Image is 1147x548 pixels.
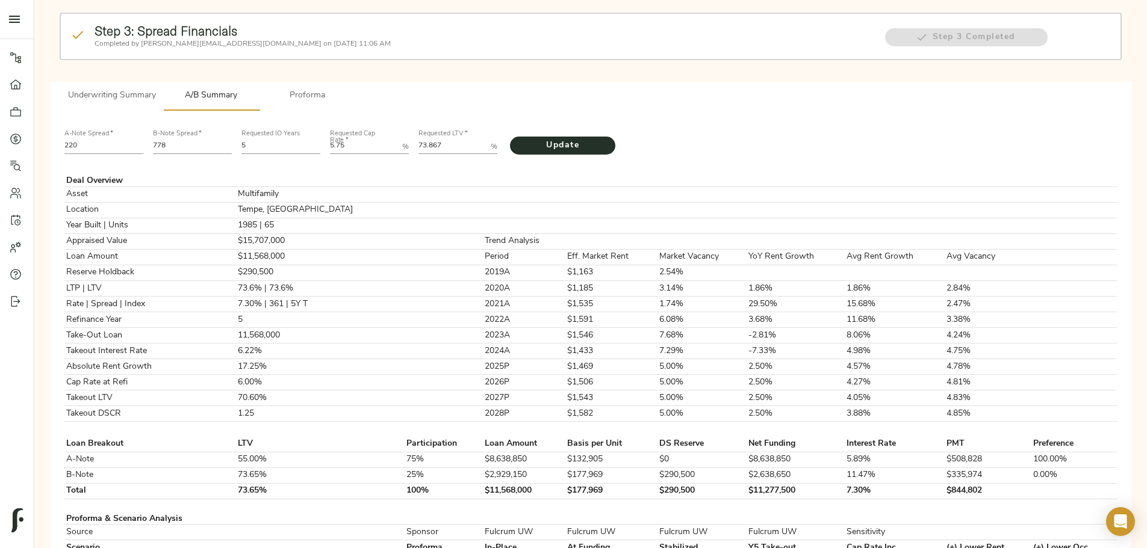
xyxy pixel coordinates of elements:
[945,390,1031,406] td: 4.83%
[566,343,658,359] td: $1,433
[64,359,237,375] td: Absolute Rent Growth
[11,508,23,532] img: logo
[64,390,237,406] td: Takeout LTV
[945,297,1031,312] td: 2.47%
[747,406,845,422] td: 2.50%
[522,138,603,153] span: Update
[945,452,1031,467] td: $508,828
[483,375,565,390] td: 2026P
[845,375,945,390] td: 4.27%
[845,483,945,499] td: 7.30%
[64,483,237,499] td: Total
[566,437,658,452] td: Basis per Unit
[237,483,405,499] td: 73.65%
[405,525,483,540] td: Sponsor
[483,328,565,343] td: 2023A
[237,218,405,233] td: 1985 | 65
[747,312,845,328] td: 3.68%
[747,452,845,467] td: $8,638,850
[657,452,747,467] td: $0
[945,375,1031,390] td: 4.81%
[483,390,565,406] td: 2027P
[64,343,237,359] td: Takeout Interest Rate
[405,483,483,499] td: 100%
[566,452,658,467] td: $132,905
[405,467,483,483] td: 25%
[945,483,1031,499] td: $844,802
[237,312,405,328] td: 5
[657,390,747,406] td: 5.00%
[95,38,872,49] p: Completed by [PERSON_NAME][EMAIL_ADDRESS][DOMAIN_NAME] on [DATE] 11:06 AM
[845,249,945,265] td: Avg Rent Growth
[64,375,237,390] td: Cap Rate at Refi
[483,483,565,499] td: $11,568,000
[747,281,845,297] td: 1.86%
[483,452,565,467] td: $8,638,850
[483,406,565,422] td: 2028P
[483,297,565,312] td: 2021A
[483,249,565,265] td: Period
[64,437,237,452] td: Loan Breakout
[483,525,565,540] td: Fulcrum UW
[64,312,237,328] td: Refinance Year
[566,483,658,499] td: $177,969
[747,390,845,406] td: 2.50%
[153,131,201,137] label: B-Note Spread
[747,375,845,390] td: 2.50%
[747,483,845,499] td: $11,277,500
[945,343,1031,359] td: 4.75%
[845,467,945,483] td: 11.47%
[405,452,483,467] td: 75%
[237,452,405,467] td: 55.00%
[237,281,405,297] td: 73.6% | 73.6%
[945,249,1031,265] td: Avg Vacancy
[64,452,237,467] td: A-Note
[845,281,945,297] td: 1.86%
[64,131,113,137] label: A-Note Spread
[566,312,658,328] td: $1,591
[241,131,300,137] label: Requested IO Years
[657,483,747,499] td: $290,500
[68,88,156,103] span: Underwriting Summary
[64,514,237,525] td: Proforma & Scenario Analysis
[64,467,237,483] td: B-Note
[237,233,405,249] td: $15,707,000
[657,328,747,343] td: 7.68%
[657,359,747,375] td: 5.00%
[237,297,405,312] td: 7.30% | 361 | 5Y T
[566,328,658,343] td: $1,546
[845,452,945,467] td: 5.89%
[1032,467,1117,483] td: 0.00%
[237,249,405,265] td: $11,568,000
[845,312,945,328] td: 11.68%
[64,265,237,280] td: Reserve Holdback
[483,265,565,280] td: 2019A
[566,249,658,265] td: Eff. Market Rent
[657,297,747,312] td: 1.74%
[64,233,237,249] td: Appraised Value
[657,525,747,540] td: Fulcrum UW
[747,437,845,452] td: Net Funding
[64,406,237,422] td: Takeout DSCR
[945,328,1031,343] td: 4.24%
[483,467,565,483] td: $2,929,150
[657,437,747,452] td: DS Reserve
[845,343,945,359] td: 4.98%
[945,437,1031,452] td: PMT
[237,406,405,422] td: 1.25
[330,131,389,144] label: Requested Cap Rate
[1032,452,1117,467] td: 100.00%
[1032,437,1117,452] td: Preference
[483,233,565,249] td: Trend Analysis
[483,437,565,452] td: Loan Amount
[845,359,945,375] td: 4.57%
[237,328,405,343] td: 11,568,000
[566,375,658,390] td: $1,506
[405,437,483,452] td: Participation
[483,343,565,359] td: 2024A
[237,390,405,406] td: 70.60%
[945,406,1031,422] td: 4.85%
[657,249,747,265] td: Market Vacancy
[64,186,237,202] td: Asset
[566,297,658,312] td: $1,535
